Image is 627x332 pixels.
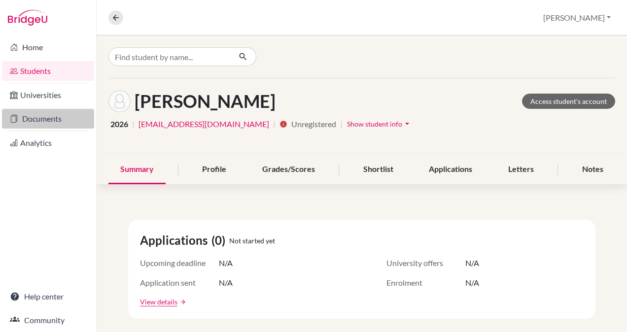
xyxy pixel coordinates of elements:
[496,155,546,184] div: Letters
[140,257,219,269] span: Upcoming deadline
[2,37,94,57] a: Home
[347,116,413,132] button: Show student infoarrow_drop_down
[190,155,238,184] div: Profile
[570,155,615,184] div: Notes
[386,257,465,269] span: University offers
[229,235,275,246] span: Not started yet
[177,299,186,305] a: arrow_forward
[2,133,94,153] a: Analytics
[108,90,131,112] img: Senan Almehairi's avatar
[140,277,219,289] span: Application sent
[110,118,128,130] span: 2026
[108,155,166,184] div: Summary
[386,277,465,289] span: Enrolment
[132,118,135,130] span: |
[211,232,229,249] span: (0)
[219,257,233,269] span: N/A
[340,118,343,130] span: |
[539,8,615,27] button: [PERSON_NAME]
[347,120,402,128] span: Show student info
[140,232,211,249] span: Applications
[465,277,479,289] span: N/A
[139,118,269,130] a: [EMAIL_ADDRESS][DOMAIN_NAME]
[2,85,94,105] a: Universities
[135,91,276,112] h1: [PERSON_NAME]
[140,297,177,307] a: View details
[219,277,233,289] span: N/A
[402,119,412,129] i: arrow_drop_down
[273,118,276,130] span: |
[2,61,94,81] a: Students
[417,155,484,184] div: Applications
[465,257,479,269] span: N/A
[291,118,336,130] span: Unregistered
[2,310,94,330] a: Community
[522,94,615,109] a: Access student's account
[8,10,47,26] img: Bridge-U
[108,47,231,66] input: Find student by name...
[250,155,327,184] div: Grades/Scores
[2,287,94,306] a: Help center
[351,155,405,184] div: Shortlist
[279,120,287,128] i: info
[2,109,94,129] a: Documents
